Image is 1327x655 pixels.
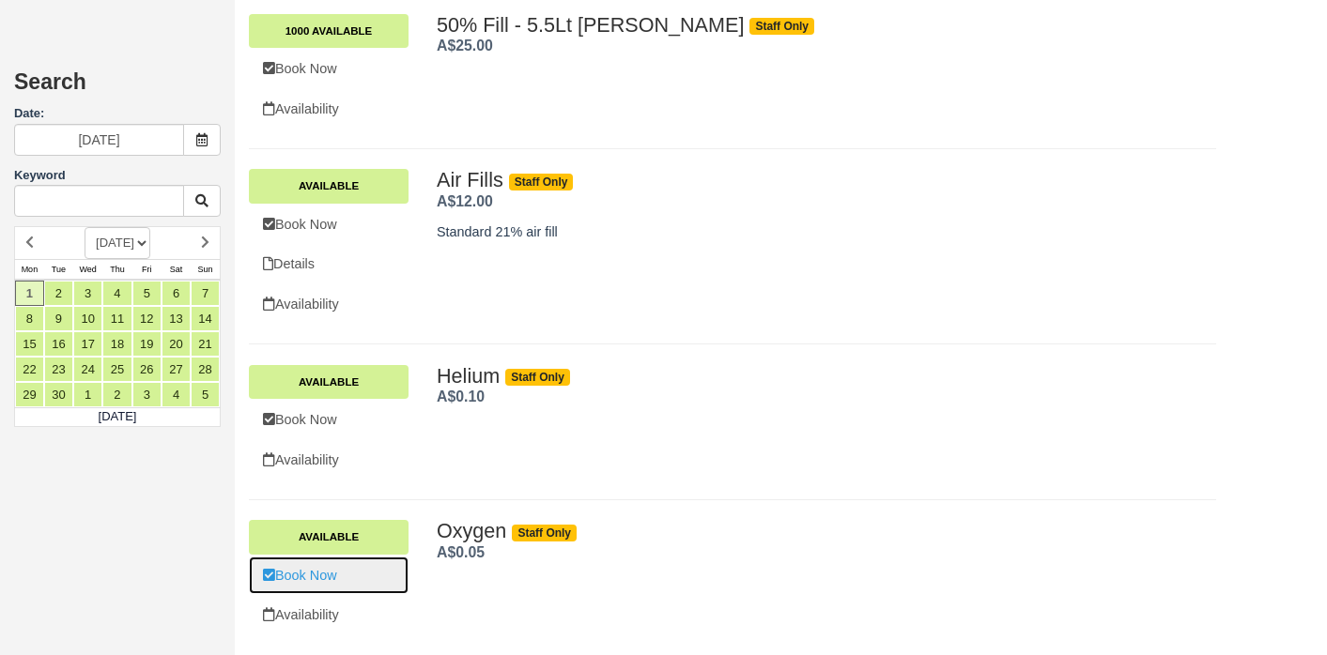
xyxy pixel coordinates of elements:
[73,306,102,331] a: 10
[509,174,574,190] span: Staff Only
[162,382,191,407] a: 4
[15,407,221,426] td: [DATE]
[249,520,409,554] a: Available
[749,18,814,35] span: Staff Only
[132,259,162,280] th: Fri
[44,382,73,407] a: 30
[44,331,73,357] a: 16
[437,222,1155,242] p: Standard 21% air fill
[102,281,131,306] a: 4
[15,281,44,306] a: 1
[73,331,102,357] a: 17
[162,281,191,306] a: 6
[14,168,66,182] label: Keyword
[249,365,409,399] a: Available
[191,281,220,306] a: 7
[102,259,131,280] th: Thu
[132,357,162,382] a: 26
[249,596,409,634] a: Availability
[437,365,1155,388] h2: Helium
[249,50,409,88] a: Book Now
[249,206,409,244] a: Book Now
[102,331,131,357] a: 18
[162,306,191,331] a: 13
[437,388,485,404] span: A$0.10
[73,382,102,407] a: 1
[15,259,44,280] th: Mon
[73,281,102,306] a: 3
[437,169,1155,191] h2: Air Fills
[44,281,73,306] a: 2
[183,185,221,217] button: Keyword Search
[191,357,220,382] a: 28
[249,169,409,203] a: Available
[191,259,220,280] th: Sun
[15,382,44,407] a: 29
[505,369,570,386] span: Staff Only
[102,306,131,331] a: 11
[15,357,44,382] a: 22
[437,388,485,404] strong: Price: A$0.10
[437,14,1155,37] h2: 50% Fill - 5.5Lt [PERSON_NAME]
[14,105,221,123] label: Date:
[249,401,409,439] a: Book Now
[102,357,131,382] a: 25
[14,70,221,105] h2: Search
[249,90,409,129] a: Availability
[132,306,162,331] a: 12
[437,38,493,53] span: A$25.00
[15,331,44,357] a: 15
[132,331,162,357] a: 19
[44,306,73,331] a: 9
[15,306,44,331] a: 8
[162,259,191,280] th: Sat
[191,331,220,357] a: 21
[191,382,220,407] a: 5
[132,382,162,407] a: 3
[249,245,409,283] a: Details
[437,38,493,53] strong: Price: A$25
[162,357,191,382] a: 27
[437,544,485,560] span: A$0.05
[512,525,577,541] span: Staff Only
[437,520,1155,542] h2: Oxygen
[437,544,485,560] strong: Price: A$0.05
[44,259,73,280] th: Tue
[162,331,191,357] a: 20
[44,357,73,382] a: 23
[249,285,409,324] a: Availability
[191,306,220,331] a: 14
[437,193,493,209] strong: Price: A$12
[437,193,493,209] span: A$12.00
[73,357,102,382] a: 24
[249,556,409,595] a: Book Now
[102,382,131,407] a: 2
[132,281,162,306] a: 5
[249,14,409,48] a: 1000 Available
[73,259,102,280] th: Wed
[249,441,409,480] a: Availability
